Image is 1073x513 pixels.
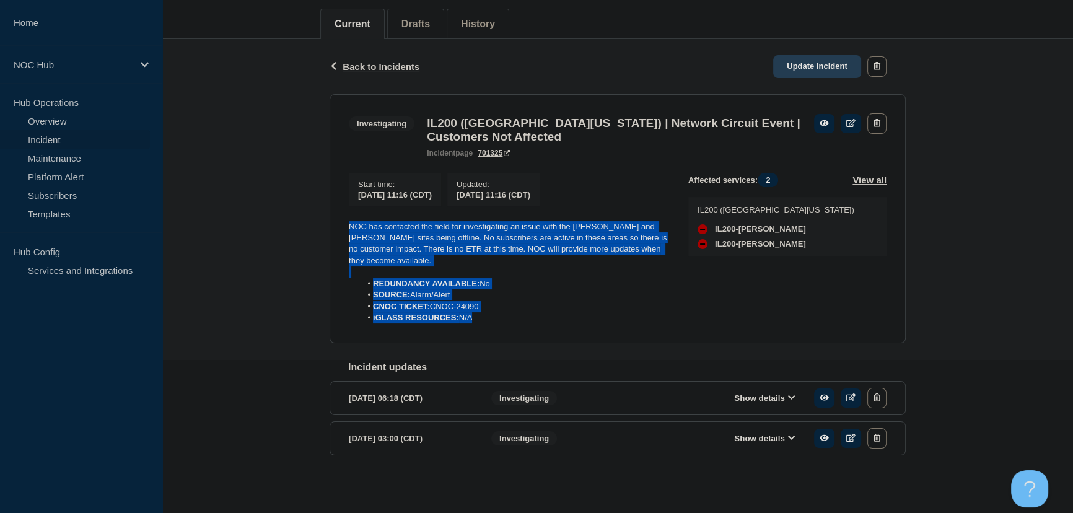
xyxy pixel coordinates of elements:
span: incident [427,149,455,157]
span: IL200-[PERSON_NAME] [715,224,806,234]
p: NOC Hub [14,59,133,70]
span: Investigating [349,116,414,131]
span: Back to Incidents [343,61,419,72]
span: Affected services: [688,173,784,187]
button: Show details [730,433,799,444]
div: [DATE] 11:16 (CDT) [457,189,530,199]
div: down [698,239,707,249]
span: IL200-[PERSON_NAME] [715,239,806,249]
div: [DATE] 03:00 (CDT) [349,428,473,449]
li: No [361,278,669,289]
strong: SOURCE: [373,290,410,299]
h3: IL200 ([GEOGRAPHIC_DATA][US_STATE]) | Network Circuit Event | Customers Not Affected [427,116,802,144]
button: Drafts [401,19,430,30]
span: 2 [758,173,778,187]
p: NOC has contacted the field for investigating an issue with the [PERSON_NAME] and [PERSON_NAME] s... [349,221,668,267]
button: Current [335,19,370,30]
h2: Incident updates [348,362,906,373]
p: page [427,149,473,157]
p: Updated : [457,180,530,189]
p: IL200 ([GEOGRAPHIC_DATA][US_STATE]) [698,205,854,214]
li: N/A [361,312,669,323]
button: View all [852,173,887,187]
span: Investigating [491,431,557,445]
div: [DATE] 06:18 (CDT) [349,388,473,408]
li: CNOC-24090 [361,301,669,312]
div: down [698,224,707,234]
strong: REDUNDANCY AVAILABLE: [373,279,480,288]
strong: iGLASS RESOURCES: [373,313,459,322]
a: Update incident [773,55,861,78]
strong: CNOC TICKET: [373,302,430,311]
span: [DATE] 11:16 (CDT) [358,190,432,199]
a: 701325 [478,149,510,157]
iframe: Help Scout Beacon - Open [1011,470,1048,507]
li: Alarm/Alert [361,289,669,300]
p: Start time : [358,180,432,189]
span: Investigating [491,391,557,405]
button: Show details [730,393,799,403]
button: History [461,19,495,30]
button: Back to Incidents [330,61,419,72]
